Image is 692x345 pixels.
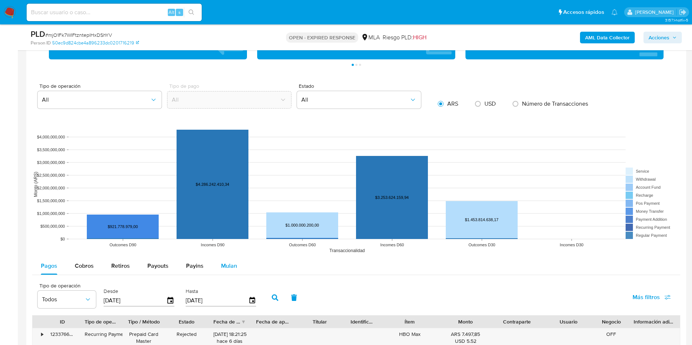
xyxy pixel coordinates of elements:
b: PLD [31,28,45,40]
span: HIGH [413,33,426,42]
a: 50ec9d824cbe4a896233dc0201716219 [52,40,139,46]
div: MLA [361,34,380,42]
p: OPEN - EXPIRED RESPONSE [286,32,358,43]
span: Acciones [649,32,669,43]
span: Riesgo PLD: [383,34,426,42]
span: s [178,9,181,16]
button: Acciones [643,32,682,43]
p: mariaeugenia.sanchez@mercadolibre.com [635,9,676,16]
span: Accesos rápidos [563,8,604,16]
button: AML Data Collector [580,32,635,43]
span: 3.157.1-hotfix-5 [665,17,688,23]
a: Notificaciones [611,9,618,15]
input: Buscar usuario o caso... [27,8,202,17]
a: Salir [679,8,687,16]
b: AML Data Collector [585,32,630,43]
span: # mjO1Fk7WIFtznteplHxDShYV [45,31,112,39]
b: Person ID [31,40,51,46]
span: Alt [169,9,174,16]
button: search-icon [184,7,199,17]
